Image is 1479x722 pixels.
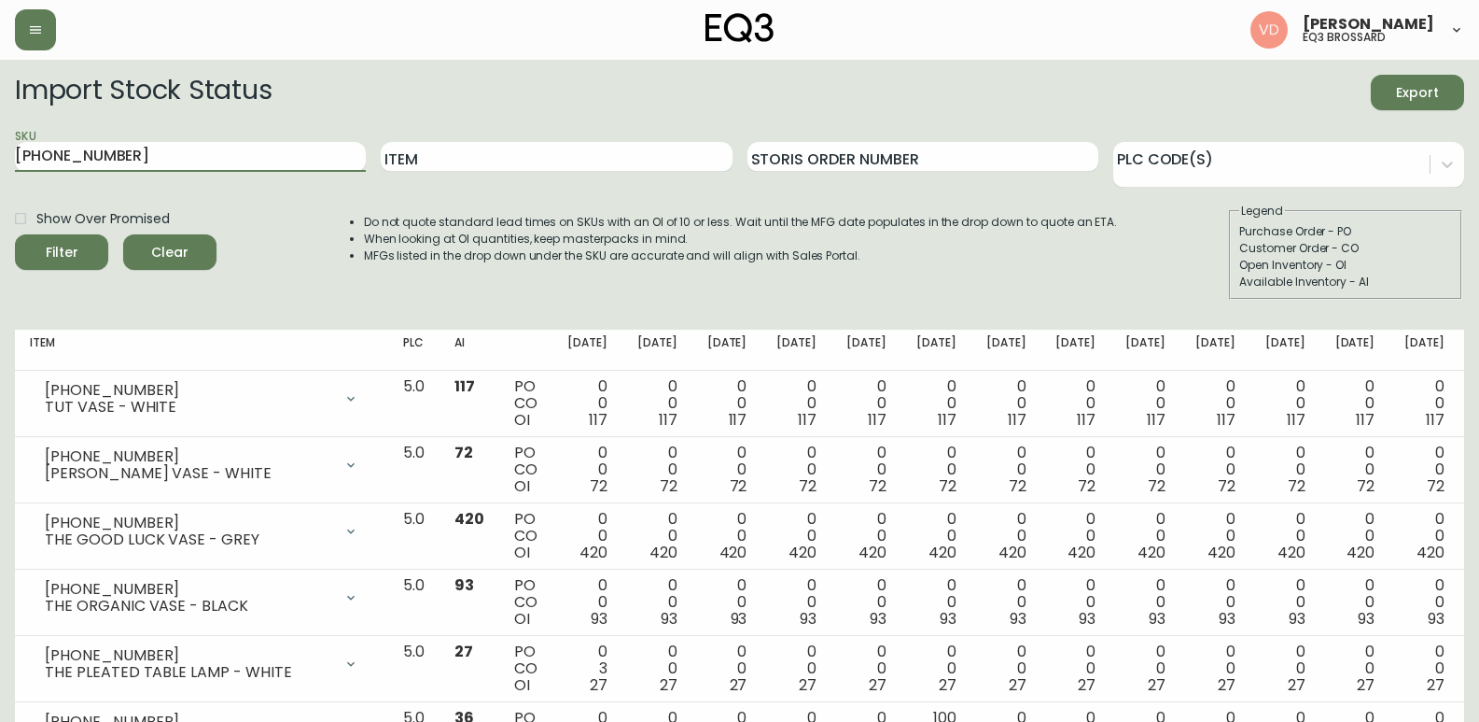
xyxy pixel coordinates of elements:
[590,475,607,497] span: 72
[916,378,956,429] div: 0 0
[730,475,747,497] span: 72
[649,542,677,563] span: 420
[776,577,816,628] div: 0 0
[637,445,677,495] div: 0 0
[1427,475,1444,497] span: 72
[30,511,373,552] div: [PHONE_NUMBER]THE GOOD LUCK VASE - GREY
[707,378,747,429] div: 0 0
[1265,577,1305,628] div: 0 0
[761,330,831,371] th: [DATE]
[729,409,747,431] span: 117
[1218,674,1235,696] span: 27
[1287,409,1305,431] span: 117
[1110,330,1180,371] th: [DATE]
[1239,223,1452,240] div: Purchase Order - PO
[986,577,1026,628] div: 0 0
[1055,511,1095,561] div: 0 0
[1149,608,1165,630] span: 93
[45,664,332,681] div: THE PLEATED TABLE LAMP - WHITE
[971,330,1041,371] th: [DATE]
[637,644,677,694] div: 0 0
[567,511,607,561] div: 0 0
[36,209,170,229] span: Show Over Promised
[1217,409,1235,431] span: 117
[858,542,886,563] span: 420
[776,378,816,429] div: 0 0
[1195,511,1235,561] div: 0 0
[1195,577,1235,628] div: 0 0
[45,531,332,548] div: THE GOOD LUCK VASE - GREY
[1289,608,1305,630] span: 93
[637,378,677,429] div: 0 0
[1239,240,1452,257] div: Customer Order - CO
[1265,644,1305,694] div: 0 0
[637,577,677,628] div: 0 0
[514,475,530,497] span: OI
[567,445,607,495] div: 0 0
[1079,608,1095,630] span: 93
[986,644,1026,694] div: 0 0
[1427,674,1444,696] span: 27
[579,542,607,563] span: 420
[45,382,332,399] div: [PHONE_NUMBER]
[846,378,886,429] div: 0 0
[776,511,816,561] div: 0 0
[1195,445,1235,495] div: 0 0
[454,508,484,530] span: 420
[1303,32,1386,43] h5: eq3 brossard
[1010,608,1026,630] span: 93
[567,378,607,429] div: 0 0
[1137,542,1165,563] span: 420
[1055,445,1095,495] div: 0 0
[1148,674,1165,696] span: 27
[730,674,747,696] span: 27
[916,577,956,628] div: 0 0
[1147,409,1165,431] span: 117
[692,330,762,371] th: [DATE]
[1239,203,1285,219] legend: Legend
[45,448,332,465] div: [PHONE_NUMBER]
[1077,409,1095,431] span: 117
[138,241,202,264] span: Clear
[1250,11,1288,49] img: 34cbe8de67806989076631741e6a7c6b
[788,542,816,563] span: 420
[388,371,440,437] td: 5.0
[1125,644,1165,694] div: 0 0
[986,445,1026,495] div: 0 0
[388,437,440,503] td: 5.0
[1416,542,1444,563] span: 420
[1288,674,1305,696] span: 27
[1371,75,1464,110] button: Export
[46,241,78,264] div: Filter
[1250,330,1320,371] th: [DATE]
[799,674,816,696] span: 27
[364,214,1118,231] li: Do not quote standard lead times on SKUs with an OI of 10 or less. Wait until the MFG date popula...
[30,445,373,486] div: [PHONE_NUMBER][PERSON_NAME] VASE - WHITE
[1009,674,1026,696] span: 27
[1195,644,1235,694] div: 0 0
[1404,644,1444,694] div: 0 0
[514,577,537,628] div: PO CO
[388,503,440,570] td: 5.0
[589,409,607,431] span: 117
[454,641,473,662] span: 27
[719,542,747,563] span: 420
[1125,378,1165,429] div: 0 0
[1195,378,1235,429] div: 0 0
[45,399,332,416] div: TUT VASE - WHITE
[940,608,956,630] span: 93
[454,375,475,397] span: 117
[637,511,677,561] div: 0 0
[1265,445,1305,495] div: 0 0
[514,608,530,630] span: OI
[45,465,332,482] div: [PERSON_NAME] VASE - WHITE
[45,581,332,598] div: [PHONE_NUMBER]
[869,674,886,696] span: 27
[514,378,537,429] div: PO CO
[998,542,1026,563] span: 420
[552,330,622,371] th: [DATE]
[30,378,373,419] div: [PHONE_NUMBER]TUT VASE - WHITE
[1386,81,1449,105] span: Export
[1148,475,1165,497] span: 72
[868,409,886,431] span: 117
